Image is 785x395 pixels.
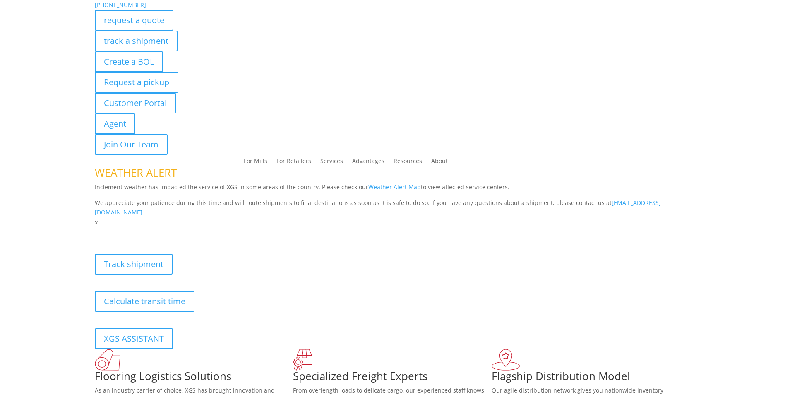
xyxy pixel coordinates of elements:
p: We appreciate your patience during this time and will route shipments to final destinations as so... [95,198,691,218]
span: WEATHER ALERT [95,165,177,180]
h1: Specialized Freight Experts [293,371,492,385]
a: request a quote [95,10,173,31]
a: Create a BOL [95,51,163,72]
p: Inclement weather has impacted the service of XGS in some areas of the country. Please check our ... [95,182,691,198]
img: xgs-icon-flagship-distribution-model-red [492,349,520,371]
h1: Flooring Logistics Solutions [95,371,293,385]
a: XGS ASSISTANT [95,328,173,349]
a: Calculate transit time [95,291,194,312]
a: Agent [95,113,135,134]
a: Join Our Team [95,134,168,155]
a: Track shipment [95,254,173,275]
a: track a shipment [95,31,178,51]
a: Services [320,158,343,167]
a: [PHONE_NUMBER] [95,1,146,9]
a: Weather Alert Map [368,183,421,191]
h1: Flagship Distribution Model [492,371,690,385]
b: Visibility, transparency, and control for your entire supply chain. [95,229,279,236]
a: For Mills [244,158,267,167]
a: Customer Portal [95,93,176,113]
a: Advantages [352,158,384,167]
img: xgs-icon-focused-on-flooring-red [293,349,312,371]
p: x [95,217,691,227]
a: Request a pickup [95,72,178,93]
img: xgs-icon-total-supply-chain-intelligence-red [95,349,120,371]
a: About [431,158,448,167]
a: For Retailers [276,158,311,167]
a: Resources [394,158,422,167]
